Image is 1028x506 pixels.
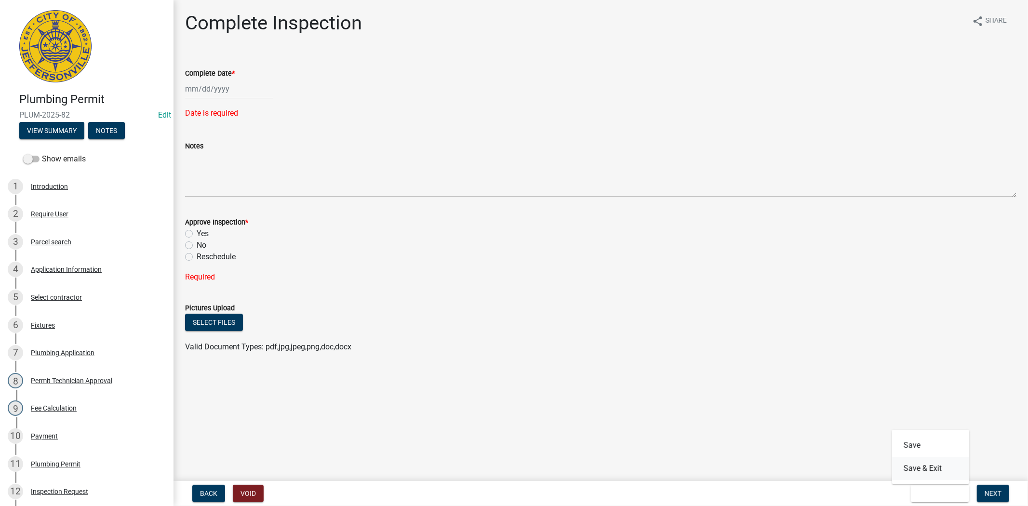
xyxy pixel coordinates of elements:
span: Back [200,490,217,497]
label: Pictures Upload [185,305,235,312]
div: Plumbing Application [31,349,94,356]
label: Approve Inspection [185,219,248,226]
div: 1 [8,179,23,194]
div: 2 [8,206,23,222]
div: Payment [31,433,58,439]
button: Save [892,434,969,457]
label: Reschedule [197,251,236,263]
i: share [972,15,984,27]
div: 9 [8,400,23,416]
button: Notes [88,122,125,139]
wm-modal-confirm: Notes [88,127,125,135]
div: 12 [8,484,23,499]
button: Void [233,485,264,502]
div: 3 [8,234,23,250]
button: Next [977,485,1009,502]
button: Save & Exit [911,485,969,502]
label: No [197,240,206,251]
div: Plumbing Permit [31,461,80,467]
button: Save & Exit [892,457,969,480]
span: PLUM-2025-82 [19,110,154,120]
div: Require User [31,211,68,217]
div: Inspection Request [31,488,88,495]
button: Select files [185,314,243,331]
div: Save & Exit [892,430,969,484]
wm-modal-confirm: Summary [19,127,84,135]
label: Notes [185,143,203,150]
span: Next [985,490,1001,497]
div: Parcel search [31,239,71,245]
div: 6 [8,318,23,333]
label: Show emails [23,153,86,165]
input: mm/dd/yyyy [185,79,273,99]
button: Back [192,485,225,502]
div: 5 [8,290,23,305]
div: 11 [8,456,23,472]
img: City of Jeffersonville, Indiana [19,10,92,82]
div: 7 [8,345,23,360]
div: Application Information [31,266,102,273]
h4: Plumbing Permit [19,93,166,107]
span: Share [986,15,1007,27]
div: Required [185,271,1016,283]
div: 8 [8,373,23,388]
div: Introduction [31,183,68,190]
div: Select contractor [31,294,82,301]
wm-modal-confirm: Edit Application Number [158,110,171,120]
button: View Summary [19,122,84,139]
button: shareShare [964,12,1015,30]
span: Save & Exit [919,490,956,497]
div: Fee Calculation [31,405,77,412]
h1: Complete Inspection [185,12,362,35]
div: Permit Technician Approval [31,377,112,384]
div: Fixtures [31,322,55,329]
a: Edit [158,110,171,120]
div: 4 [8,262,23,277]
div: 10 [8,428,23,444]
label: Yes [197,228,209,240]
div: Date is required [185,107,1016,119]
label: Complete Date [185,70,235,77]
span: Valid Document Types: pdf,jpg,jpeg,png,doc,docx [185,342,351,351]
